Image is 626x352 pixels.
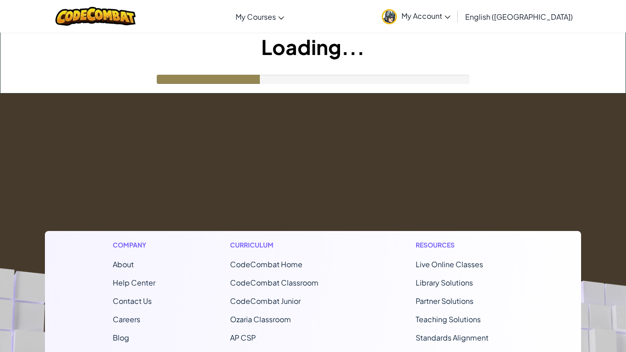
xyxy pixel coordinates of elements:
a: Ozaria Classroom [230,314,291,324]
span: CodeCombat Home [230,259,302,269]
a: Help Center [113,278,155,287]
img: avatar [382,9,397,24]
span: English ([GEOGRAPHIC_DATA]) [465,12,573,22]
a: English ([GEOGRAPHIC_DATA]) [461,4,577,29]
a: About [113,259,134,269]
a: AP CSP [230,333,256,342]
h1: Loading... [0,33,626,61]
span: Contact Us [113,296,152,306]
a: Library Solutions [416,278,473,287]
h1: Resources [416,240,513,250]
span: My Account [401,11,450,21]
h1: Company [113,240,155,250]
a: Teaching Solutions [416,314,481,324]
img: CodeCombat logo [55,7,136,26]
h1: Curriculum [230,240,341,250]
a: My Courses [231,4,289,29]
a: CodeCombat Junior [230,296,301,306]
a: My Account [377,2,455,31]
a: Standards Alignment [416,333,489,342]
a: Blog [113,333,129,342]
a: CodeCombat Classroom [230,278,318,287]
a: Live Online Classes [416,259,483,269]
a: Careers [113,314,140,324]
a: Partner Solutions [416,296,473,306]
span: My Courses [236,12,276,22]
